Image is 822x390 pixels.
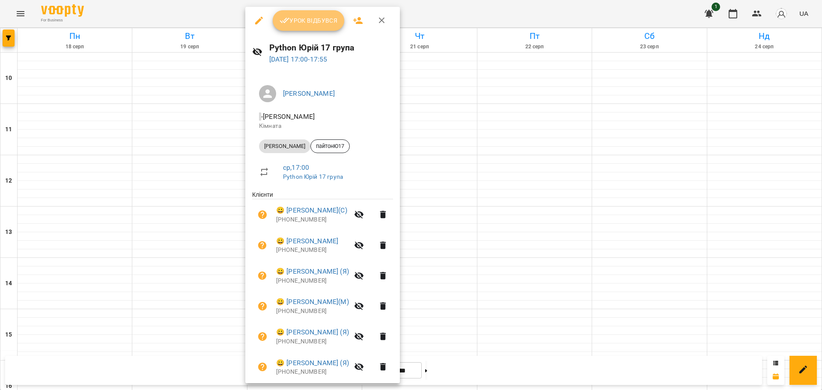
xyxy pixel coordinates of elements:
div: пайтонЮ17 [310,139,350,153]
a: 😀 [PERSON_NAME] (Я) [276,266,349,277]
p: [PHONE_NUMBER] [276,337,349,346]
span: Урок відбувся [280,15,338,26]
button: Урок відбувся [273,10,345,31]
a: 😀 [PERSON_NAME] [276,236,338,246]
h6: Python Юрій 17 група [269,41,393,54]
p: Кімната [259,122,386,130]
p: [PHONE_NUMBER] [276,307,349,316]
a: 😀 [PERSON_NAME](М) [276,297,349,307]
span: - [PERSON_NAME] [259,112,316,121]
p: [PHONE_NUMBER] [276,277,349,285]
p: [PHONE_NUMBER] [276,216,349,224]
a: [DATE] 17:00-17:55 [269,55,328,63]
a: Python Юрій 17 група [283,173,343,180]
button: Візит ще не сплачено. Додати оплату? [252,235,273,256]
button: Візит ще не сплачено. Додати оплату? [252,296,273,316]
button: Візит ще не сплачено. Додати оплату? [252,266,273,286]
button: Візит ще не сплачено. Додати оплату? [252,357,273,377]
a: ср , 17:00 [283,163,309,171]
a: [PERSON_NAME] [283,89,335,97]
a: 😀 [PERSON_NAME] (Я) [276,327,349,337]
a: 😀 [PERSON_NAME] (Я) [276,358,349,368]
p: [PHONE_NUMBER] [276,246,349,254]
button: Візит ще не сплачено. Додати оплату? [252,326,273,347]
p: [PHONE_NUMBER] [276,368,349,376]
span: пайтонЮ17 [311,142,349,150]
button: Візит ще не сплачено. Додати оплату? [252,204,273,225]
ul: Клієнти [252,190,393,385]
a: 😀 [PERSON_NAME](С) [276,205,347,216]
span: [PERSON_NAME] [259,142,310,150]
